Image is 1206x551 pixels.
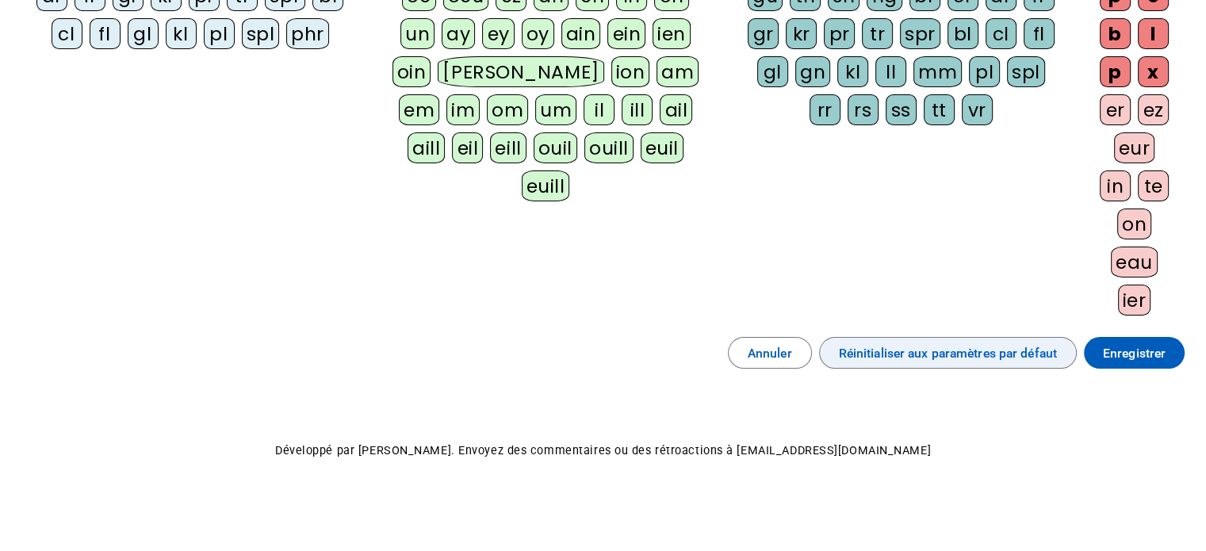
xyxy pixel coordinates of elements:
div: fl [90,18,121,49]
div: te [1138,170,1169,201]
div: ouill [584,132,634,163]
div: cl [986,18,1016,49]
div: pl [204,18,235,49]
div: il [584,94,614,125]
div: gl [757,56,788,87]
span: Enregistrer [1103,342,1166,364]
div: in [1100,170,1131,201]
span: Annuler [748,342,792,364]
button: Annuler [728,337,812,369]
div: kl [837,56,868,87]
div: ss [886,94,917,125]
div: um [535,94,576,125]
div: ain [561,18,601,49]
div: euill [522,170,570,201]
div: ier [1118,285,1151,316]
div: un [400,18,435,49]
div: rr [810,94,840,125]
div: ein [607,18,645,49]
div: ill [622,94,653,125]
div: er [1100,94,1131,125]
div: am [657,56,699,87]
div: tr [862,18,893,49]
div: em [399,94,439,125]
div: im [446,94,480,125]
div: pl [969,56,1000,87]
div: fl [1024,18,1055,49]
div: spl [242,18,280,49]
div: oy [522,18,554,49]
div: kr [786,18,817,49]
div: ion [611,56,650,87]
button: Enregistrer [1084,337,1185,369]
div: rs [848,94,879,125]
div: eil [452,132,483,163]
div: mm [913,56,962,87]
div: b [1100,18,1131,49]
div: gn [795,56,830,87]
div: on [1117,209,1151,239]
div: ail [660,94,692,125]
div: phr [286,18,329,49]
div: [PERSON_NAME] [438,56,603,87]
div: ien [653,18,691,49]
div: eur [1114,132,1155,163]
div: tt [924,94,955,125]
button: Réinitialiser aux paramètres par défaut [819,337,1077,369]
div: ey [482,18,514,49]
div: oin [392,56,431,87]
div: l [1138,18,1169,49]
div: ouil [534,132,577,163]
div: gl [128,18,159,49]
div: kl [166,18,197,49]
div: ay [442,18,475,49]
div: pr [824,18,855,49]
div: spr [900,18,940,49]
div: euil [641,132,683,163]
div: cl [52,18,82,49]
div: om [487,94,528,125]
div: ez [1138,94,1169,125]
div: vr [962,94,993,125]
div: aill [408,132,445,163]
p: Développé par [PERSON_NAME]. Envoyez des commentaires ou des rétroactions à [EMAIL_ADDRESS][DOMAI... [14,440,1192,461]
div: bl [948,18,978,49]
div: ll [875,56,906,87]
div: eau [1111,247,1158,277]
div: p [1100,56,1131,87]
div: spl [1007,56,1045,87]
div: eill [490,132,526,163]
div: gr [748,18,779,49]
div: x [1138,56,1169,87]
span: Réinitialiser aux paramètres par défaut [839,342,1057,364]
